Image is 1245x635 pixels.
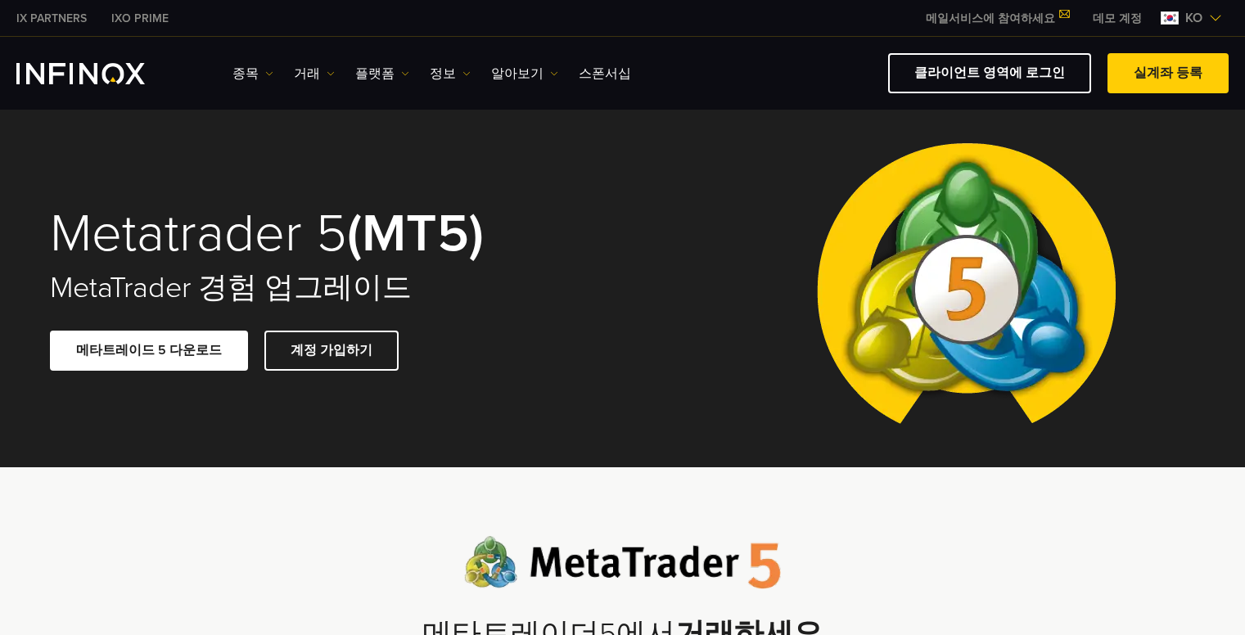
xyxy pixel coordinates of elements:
a: 클라이언트 영역에 로그인 [888,53,1091,93]
a: 계정 가입하기 [264,331,399,371]
a: 메일서비스에 참여하세요 [913,11,1080,25]
a: 정보 [430,64,471,83]
a: INFINOX [4,10,99,27]
a: INFINOX [99,10,181,27]
h2: MetaTrader 경험 업그레이드 [50,270,600,306]
h1: Metatrader 5 [50,206,600,262]
a: 종목 [232,64,273,83]
a: 거래 [294,64,335,83]
a: 메타트레이드 5 다운로드 [50,331,248,371]
a: 플랫폼 [355,64,409,83]
strong: (MT5) [347,201,484,266]
a: INFINOX MENU [1080,10,1154,27]
a: 실계좌 등록 [1107,53,1229,93]
span: ko [1179,8,1209,28]
a: 알아보기 [491,64,558,83]
img: Meta Trader 5 [804,109,1129,467]
img: Meta Trader 5 logo [464,536,781,589]
a: 스폰서십 [579,64,631,83]
a: INFINOX Logo [16,63,183,84]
